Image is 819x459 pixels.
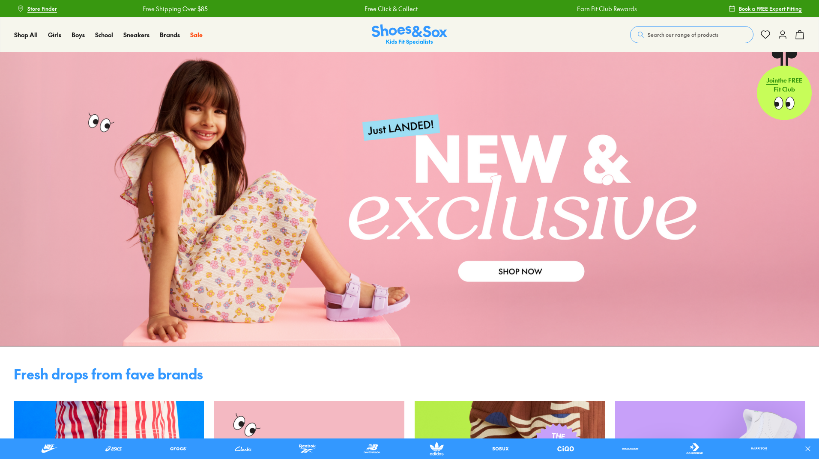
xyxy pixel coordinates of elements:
[630,26,753,43] button: Search our range of products
[123,30,149,39] a: Sneakers
[137,4,202,13] a: Free Shipping Over $85
[160,30,180,39] a: Brands
[766,76,778,84] span: Join
[739,5,802,12] span: Book a FREE Expert Fitting
[48,30,61,39] a: Girls
[14,30,38,39] a: Shop All
[17,1,57,16] a: Store Finder
[95,30,113,39] a: School
[27,5,57,12] span: Store Finder
[372,24,447,45] img: SNS_Logo_Responsive.svg
[571,4,631,13] a: Earn Fit Club Rewards
[359,4,412,13] a: Free Click & Collect
[372,24,447,45] a: Shoes & Sox
[729,1,802,16] a: Book a FREE Expert Fitting
[190,30,203,39] a: Sale
[648,31,718,38] span: Search our range of products
[72,30,85,39] a: Boys
[757,52,812,120] a: Jointhe FREE Fit Club
[757,69,812,101] p: the FREE Fit Club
